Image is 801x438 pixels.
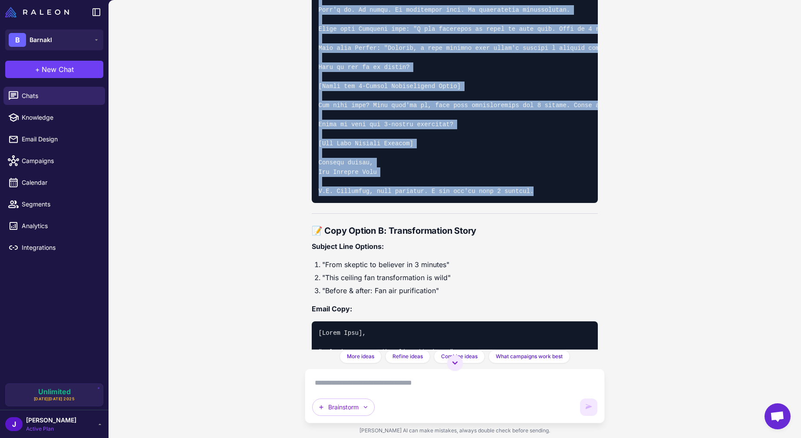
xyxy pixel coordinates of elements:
[392,353,423,360] span: Refine ideas
[312,399,375,416] button: Brainstorm
[312,226,477,236] strong: 📝 Copy Option B: Transformation Story
[26,415,76,425] span: [PERSON_NAME]
[34,396,75,402] span: [DATE][DATE] 2025
[30,35,52,45] span: Barnakl
[42,64,74,75] span: New Chat
[434,350,485,363] button: Combine ideas
[3,217,105,235] a: Analytics
[312,242,384,251] strong: Subject Line Options:
[5,7,69,17] img: Raleon Logo
[3,108,105,127] a: Knowledge
[22,134,98,144] span: Email Design
[322,259,598,270] li: "From skeptic to believer in 3 minutes"
[441,353,478,360] span: Combine ideas
[26,425,76,433] span: Active Plan
[22,221,98,231] span: Analytics
[3,195,105,213] a: Segments
[340,350,382,363] button: More ideas
[38,388,71,395] span: Unlimited
[347,353,374,360] span: More ideas
[5,61,103,78] button: +New Chat
[385,350,430,363] button: Refine ideas
[5,417,23,431] div: J
[3,152,105,170] a: Campaigns
[3,239,105,257] a: Integrations
[3,173,105,192] a: Calendar
[22,113,98,122] span: Knowledge
[35,64,40,75] span: +
[5,29,103,50] button: BBarnakl
[22,156,98,166] span: Campaigns
[322,272,598,283] li: "This ceiling fan transformation is wild"
[496,353,563,360] span: What campaigns work best
[9,33,26,47] div: B
[22,243,98,252] span: Integrations
[305,423,605,438] div: [PERSON_NAME] AI can make mistakes, always double check before sending.
[3,130,105,148] a: Email Design
[312,304,352,313] strong: Email Copy:
[22,178,98,187] span: Calendar
[765,403,791,429] div: Open chat
[488,350,570,363] button: What campaigns work best
[22,91,98,101] span: Chats
[3,87,105,105] a: Chats
[5,7,73,17] a: Raleon Logo
[322,285,598,296] li: "Before & after: Fan air purification"
[22,199,98,209] span: Segments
